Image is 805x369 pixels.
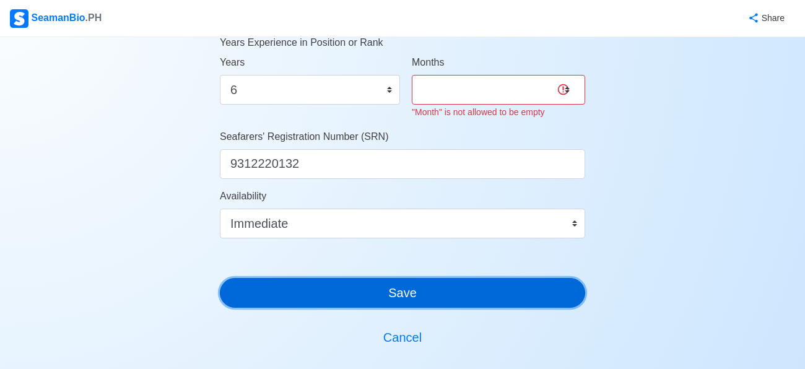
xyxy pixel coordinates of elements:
[220,55,245,70] label: Years
[85,12,102,23] span: .PH
[412,107,545,117] small: "Month" is not allowed to be empty
[220,323,585,352] button: Cancel
[220,189,266,204] label: Availability
[10,9,102,28] div: SeamanBio
[220,35,585,50] p: Years Experience in Position or Rank
[736,6,795,30] button: Share
[220,278,585,308] button: Save
[220,149,585,179] input: ex. 1234567890
[412,55,444,70] label: Months
[220,131,388,142] span: Seafarers' Registration Number (SRN)
[10,9,28,28] img: Logo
